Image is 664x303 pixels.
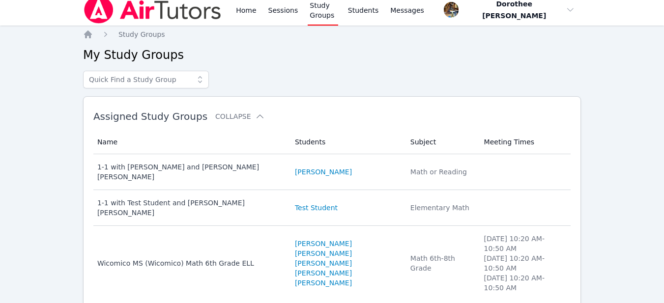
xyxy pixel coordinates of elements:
[93,130,289,154] th: Name
[83,29,581,39] nav: Breadcrumb
[478,130,571,154] th: Meeting Times
[484,234,565,253] li: [DATE] 10:20 AM - 10:50 AM
[118,30,165,38] span: Study Groups
[295,278,352,288] a: [PERSON_NAME]
[93,110,207,122] span: Assigned Study Groups
[404,130,478,154] th: Subject
[118,29,165,39] a: Study Groups
[83,47,581,63] h2: My Study Groups
[97,162,283,182] div: 1-1 with [PERSON_NAME] and [PERSON_NAME] [PERSON_NAME]
[93,190,571,226] tr: 1-1 with Test Student and [PERSON_NAME] [PERSON_NAME]Test StudentElementary Math
[295,239,399,258] a: [PERSON_NAME] [PERSON_NAME]
[289,130,404,154] th: Students
[410,253,472,273] div: Math 6th-8th Grade
[295,167,352,177] a: [PERSON_NAME]
[484,273,565,293] li: [DATE] 10:20 AM - 10:50 AM
[93,226,571,301] tr: Wicomico MS (Wicomico) Math 6th Grade ELL[PERSON_NAME] [PERSON_NAME][PERSON_NAME][PERSON_NAME][PE...
[295,268,352,278] a: [PERSON_NAME]
[484,253,565,273] li: [DATE] 10:20 AM - 10:50 AM
[410,203,472,213] div: Elementary Math
[83,71,209,88] input: Quick Find a Study Group
[295,258,352,268] a: [PERSON_NAME]
[215,111,264,121] button: Collapse
[97,258,283,268] div: Wicomico MS (Wicomico) Math 6th Grade ELL
[410,167,472,177] div: Math or Reading
[93,154,571,190] tr: 1-1 with [PERSON_NAME] and [PERSON_NAME] [PERSON_NAME][PERSON_NAME]Math or Reading
[97,198,283,218] div: 1-1 with Test Student and [PERSON_NAME] [PERSON_NAME]
[390,5,424,15] span: Messages
[295,203,338,213] a: Test Student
